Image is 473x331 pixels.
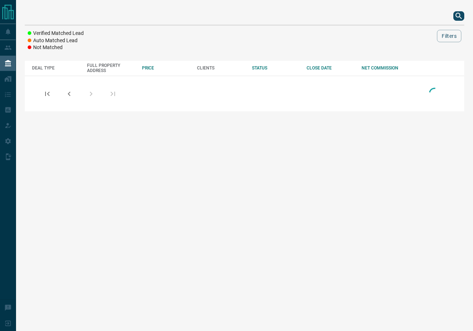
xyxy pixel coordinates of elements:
[28,37,84,44] li: Auto Matched Lead
[453,11,464,21] button: search button
[307,65,354,71] div: CLOSE DATE
[142,65,190,71] div: PRICE
[87,63,135,73] div: FULL PROPERTY ADDRESS
[32,65,80,71] div: DEAL TYPE
[28,30,84,37] li: Verified Matched Lead
[437,30,461,42] button: Filters
[197,65,245,71] div: CLIENTS
[28,44,84,51] li: Not Matched
[252,65,300,71] div: STATUS
[362,65,409,71] div: NET COMMISSION
[427,86,442,101] div: Loading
